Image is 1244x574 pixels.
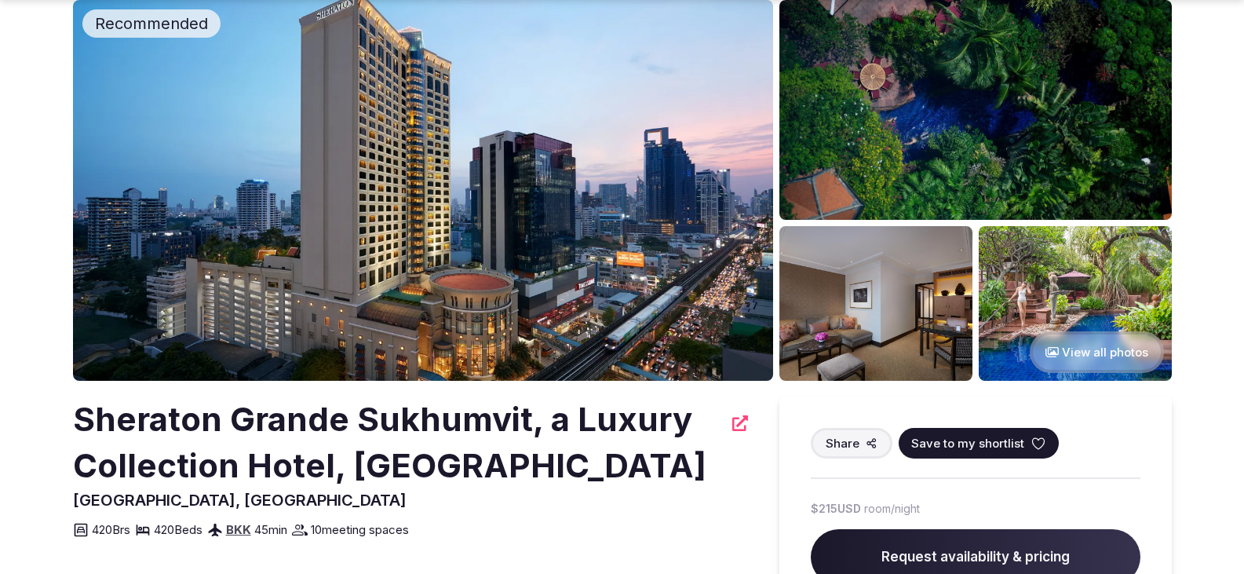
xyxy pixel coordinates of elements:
span: room/night [864,501,920,517]
span: Save to my shortlist [911,435,1024,452]
span: $215 USD [811,501,861,517]
span: [GEOGRAPHIC_DATA], [GEOGRAPHIC_DATA] [73,491,407,510]
span: Share [826,435,859,452]
span: 10 meeting spaces [311,521,409,538]
span: 420 Beds [154,521,202,538]
img: Venue gallery photo [979,226,1172,381]
button: Save to my shortlist [899,428,1059,459]
span: 420 Brs [92,521,130,538]
button: Share [811,428,892,459]
button: View all photos [1030,331,1164,373]
a: BKK [226,522,251,537]
div: Recommended [82,9,221,38]
span: 45 min [254,521,287,538]
span: Recommended [89,13,214,35]
img: Venue gallery photo [779,226,972,381]
h2: Sheraton Grande Sukhumvit, a Luxury Collection Hotel, [GEOGRAPHIC_DATA] [73,397,723,489]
